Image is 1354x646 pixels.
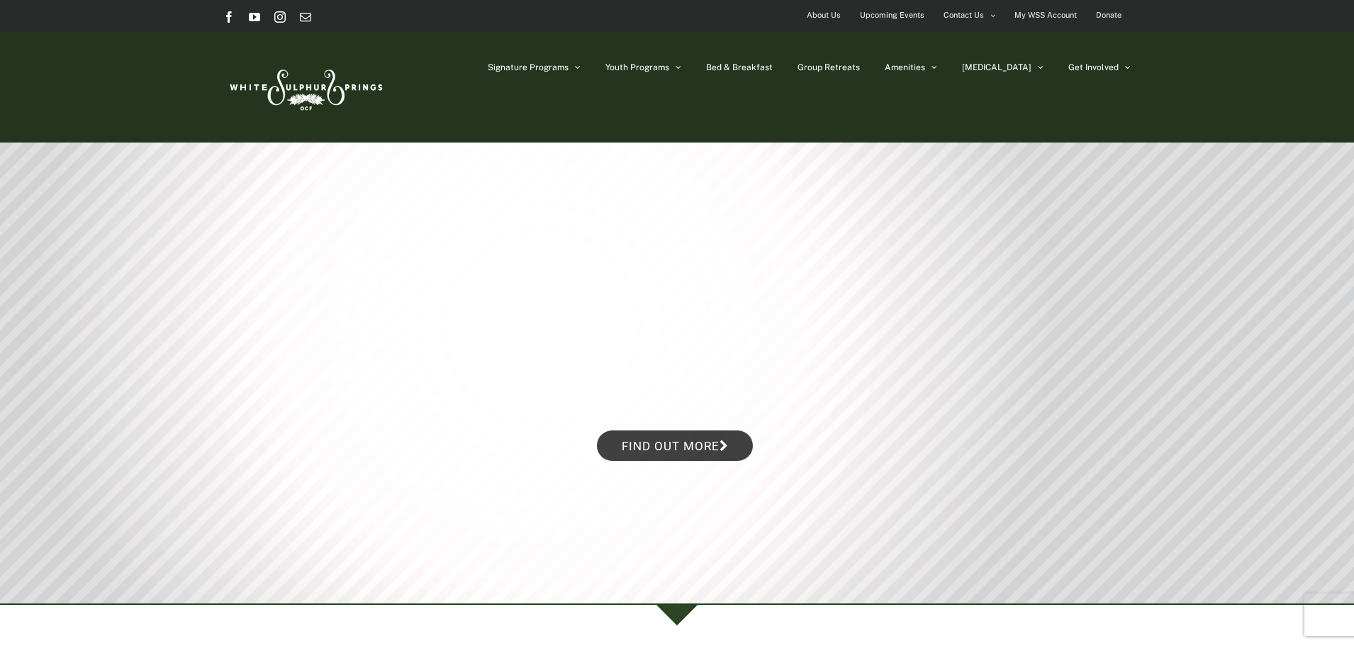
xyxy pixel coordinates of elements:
img: White Sulphur Springs Logo [223,54,386,121]
span: Donate [1096,5,1121,26]
span: Amenities [885,63,925,72]
a: Find out more [597,430,753,461]
span: My WSS Account [1014,5,1077,26]
span: Contact Us [944,5,984,26]
span: Group Retreats [798,63,860,72]
span: Signature Programs [488,63,569,72]
a: Signature Programs [488,32,581,103]
span: Bed & Breakfast [706,63,773,72]
rs-layer: Winter Retreats at the Springs [364,345,988,401]
a: YouTube [249,11,260,23]
span: Upcoming Events [860,5,924,26]
span: [MEDICAL_DATA] [962,63,1031,72]
a: Group Retreats [798,32,860,103]
span: About Us [807,5,841,26]
span: Youth Programs [605,63,669,72]
a: Youth Programs [605,32,681,103]
span: Get Involved [1068,63,1119,72]
a: Bed & Breakfast [706,32,773,103]
a: Email [300,11,311,23]
a: Get Involved [1068,32,1131,103]
a: Amenities [885,32,937,103]
a: Instagram [274,11,286,23]
a: [MEDICAL_DATA] [962,32,1044,103]
a: Facebook [223,11,235,23]
nav: Main Menu [488,32,1131,103]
